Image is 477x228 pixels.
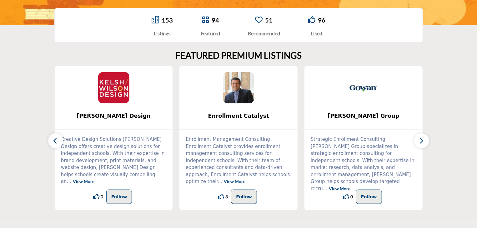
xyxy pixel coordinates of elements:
[248,30,280,37] div: Recommended
[64,112,163,120] span: [PERSON_NAME] Design
[356,190,382,204] button: Follow
[64,108,163,124] b: Kelsh Wilson Design
[186,136,291,185] p: Enrollment Management Consulting Enrollment Catalyst provides enrollment management consulting se...
[218,179,222,184] span: ...
[179,108,298,124] a: Enrollment Catalyst
[223,72,254,103] img: Enrollment Catalyst
[202,16,209,24] a: Go to Featured
[255,16,263,24] a: Go to Recommended
[201,30,220,37] div: Featured
[323,186,327,191] span: ...
[73,179,94,184] a: View More
[314,108,413,124] b: Gowan Group
[231,190,257,204] button: Follow
[162,16,173,24] a: 153
[111,193,127,201] p: Follow
[225,193,228,200] span: 3
[308,30,325,37] div: Liked
[311,136,416,192] p: Strategic Enrollment Consulting [PERSON_NAME] Group specializes in strategic enrollment consultin...
[350,193,353,200] span: 0
[348,72,379,103] img: Gowan Group
[175,50,302,61] h2: FEATURED PREMIUM LISTINGS
[314,112,413,120] span: [PERSON_NAME] Group
[304,108,423,124] a: [PERSON_NAME] Group
[212,16,219,24] a: 94
[329,186,350,191] a: View More
[101,193,103,200] span: 0
[189,108,288,124] b: Enrollment Catalyst
[61,136,167,185] p: Creative Design Solutions [PERSON_NAME] Design offers creative design solutions for independent s...
[361,193,377,201] p: Follow
[67,179,71,184] span: ...
[98,72,129,103] img: Kelsh Wilson Design
[55,108,173,124] a: [PERSON_NAME] Design
[308,16,315,23] i: Go to Liked
[152,30,173,37] div: Listings
[189,112,288,120] span: Enrollment Catalyst
[224,179,246,184] a: View More
[236,193,252,201] p: Follow
[106,190,132,204] button: Follow
[318,16,325,24] a: 96
[265,16,273,24] a: 51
